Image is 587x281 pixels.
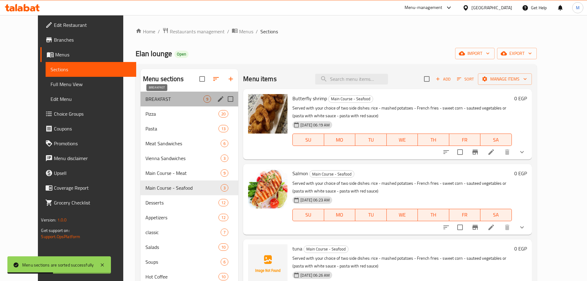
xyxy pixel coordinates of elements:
span: TU [358,135,384,144]
a: Branches [40,32,136,47]
div: items [221,140,228,147]
span: Grocery Checklist [54,199,131,206]
button: delete [500,220,515,235]
span: SA [483,210,509,219]
h6: 0 EGP [514,244,527,253]
span: Appetizers [145,214,218,221]
p: Served with your choice of two side dishes: rice - mashed potatoes - French fries - sweet corn - ... [292,104,512,120]
div: Salads10 [141,240,238,254]
button: WE [387,209,418,221]
span: Menu disclaimer [54,155,131,162]
button: SU [292,134,324,146]
a: Restaurants management [162,27,225,35]
span: Elan lounge [136,47,172,60]
span: [DATE] 06:26 AM [298,272,332,278]
a: Edit Restaurant [40,18,136,32]
span: MO [327,210,353,219]
div: items [221,184,228,192]
div: items [218,273,228,280]
button: sort-choices [439,145,454,159]
div: Vienna Sandwiches3 [141,151,238,166]
h6: 0 EGP [514,169,527,178]
button: show more [515,145,529,159]
a: Grocery Checklist [40,195,136,210]
div: Meat Sandwiches6 [141,136,238,151]
div: Soups6 [141,254,238,269]
a: Menus [40,47,136,62]
span: Sort sections [209,72,223,86]
p: Served with your choice of two side dishes: rice - mashed potatoes - French fries - sweet corn - ... [292,254,512,270]
span: Main Course - Seafood [310,171,354,178]
span: Soups [145,258,221,266]
a: Menu disclaimer [40,151,136,166]
div: items [221,229,228,236]
span: Main Course - Seafood [145,184,221,192]
input: search [315,74,388,85]
span: Get support on: [41,226,69,234]
span: Add item [433,74,453,84]
button: MO [324,209,356,221]
span: Menus [239,28,253,35]
div: Pizza [145,110,218,118]
div: Main Course - Seafood3 [141,180,238,195]
button: Add section [223,72,238,86]
button: import [455,48,495,59]
span: FR [452,210,478,219]
a: Home [136,28,155,35]
span: tuna [292,244,302,253]
span: FR [452,135,478,144]
img: Butterfly shrimp [248,94,287,134]
button: FR [449,134,481,146]
span: Hot Coffee [145,273,218,280]
a: Coverage Report [40,180,136,195]
span: Meat Sandwiches [145,140,221,147]
span: 10 [219,244,228,250]
button: Sort [455,74,475,84]
span: Butterfly shrimp [292,94,327,103]
span: classic [145,229,221,236]
svg: Show Choices [518,148,526,156]
span: Sort [457,76,474,83]
span: SU [295,135,321,144]
div: classic7 [141,225,238,240]
span: Main Course - Meat [145,169,221,177]
span: export [502,50,532,57]
div: items [218,125,228,132]
div: [GEOGRAPHIC_DATA] [471,4,512,11]
span: import [460,50,490,57]
div: items [221,169,228,177]
span: 3 [221,185,228,191]
span: Open [174,52,189,57]
button: show more [515,220,529,235]
span: 12 [219,215,228,221]
span: 7 [221,229,228,235]
button: WE [387,134,418,146]
span: Vienna Sandwiches [145,155,221,162]
span: Select all sections [196,72,209,85]
span: Full Menu View [51,81,131,88]
span: Menus [55,51,131,58]
span: SU [295,210,321,219]
span: Desserts [145,199,218,206]
a: Edit menu item [487,224,495,231]
div: items [221,258,228,266]
div: items [218,199,228,206]
a: Edit Menu [46,92,136,106]
span: 20 [219,111,228,117]
span: Edit Restaurant [54,21,131,29]
button: TU [355,209,387,221]
div: Open [174,51,189,58]
span: Sections [260,28,278,35]
span: Sort items [453,74,478,84]
li: / [227,28,229,35]
button: sort-choices [439,220,454,235]
span: Select to update [454,146,467,159]
button: Branch-specific-item [468,220,483,235]
span: Add [435,76,451,83]
span: 6 [221,141,228,147]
